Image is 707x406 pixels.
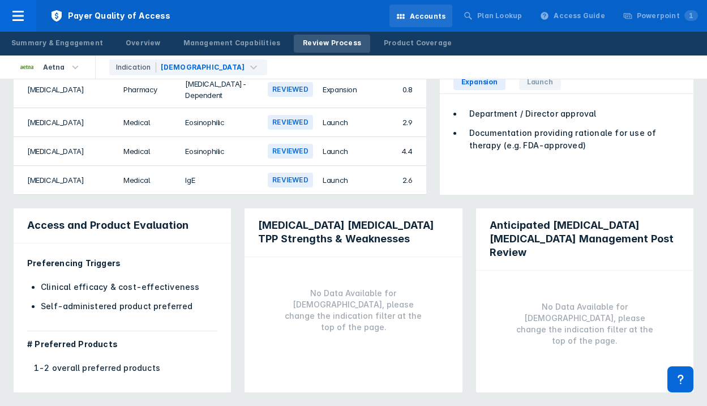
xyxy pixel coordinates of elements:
[116,62,156,72] div: Indication
[294,35,370,53] a: Review Process
[117,108,178,137] td: Medical
[316,71,371,108] td: Expansion
[477,11,522,21] div: Plan Lookup
[117,71,178,108] td: Pharmacy
[554,11,605,21] div: Access Guide
[14,108,117,137] td: [MEDICAL_DATA]
[453,74,505,90] span: Expansion
[316,108,371,137] td: Launch
[117,166,178,195] td: Medical
[27,257,217,270] div: Preferencing Triggers
[34,362,217,374] div: 1-2 overall preferred products
[303,38,361,48] div: Review Process
[14,166,117,195] td: [MEDICAL_DATA]
[384,38,452,48] div: Product Coverage
[178,137,261,166] td: Eosinophilic
[178,166,261,195] td: IgE
[126,38,161,48] div: Overview
[27,338,217,351] div: # Preferred Products
[38,59,69,75] div: Aetna
[178,108,261,137] td: Eosinophilic
[268,144,313,159] div: Reviewed
[268,173,313,187] div: Reviewed
[41,300,217,313] li: Self-administered product preferred
[410,11,446,22] div: Accounts
[316,166,371,195] td: Launch
[268,115,313,130] div: Reviewed
[174,35,290,53] a: Management Capabilities
[41,281,217,293] li: Clinical efficacy & cost-effectiveness
[637,11,698,21] div: Powerpoint
[282,287,424,334] div: No Data Available for [DEMOGRAPHIC_DATA], please change the indication filter at the top of the p...
[161,62,245,72] div: [DEMOGRAPHIC_DATA]
[14,137,117,166] td: [MEDICAL_DATA]
[684,10,698,21] span: 1
[316,137,371,166] td: Launch
[178,71,261,108] td: [MEDICAL_DATA]-Dependent
[371,166,426,195] td: 2.6
[462,127,680,152] li: Documentation providing rationale for use of therapy (e.g. FDA-approved)
[514,300,655,348] div: No Data Available for [DEMOGRAPHIC_DATA], please change the indication filter at the top of the p...
[117,35,170,53] a: Overview
[258,219,454,246] span: [MEDICAL_DATA] [MEDICAL_DATA] TPP Strengths & Weaknesses
[20,65,34,69] img: aetna
[27,219,188,232] span: Access and Product Evaluation
[371,108,426,137] td: 2.9
[371,137,426,166] td: 4.4
[268,82,313,97] div: Reviewed
[462,108,680,120] li: Department / Director approval
[14,71,117,108] td: [MEDICAL_DATA]
[7,55,95,79] button: Aetna
[519,74,561,90] span: Launch
[2,35,112,53] a: Summary & Engagement
[117,137,178,166] td: Medical
[11,38,103,48] div: Summary & Engagement
[371,71,426,108] td: 0.8
[375,35,461,53] a: Product Coverage
[667,366,693,392] div: Contact Support
[389,5,453,27] a: Accounts
[490,219,685,259] span: Anticipated [MEDICAL_DATA] [MEDICAL_DATA] Management Post Review
[183,38,281,48] div: Management Capabilities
